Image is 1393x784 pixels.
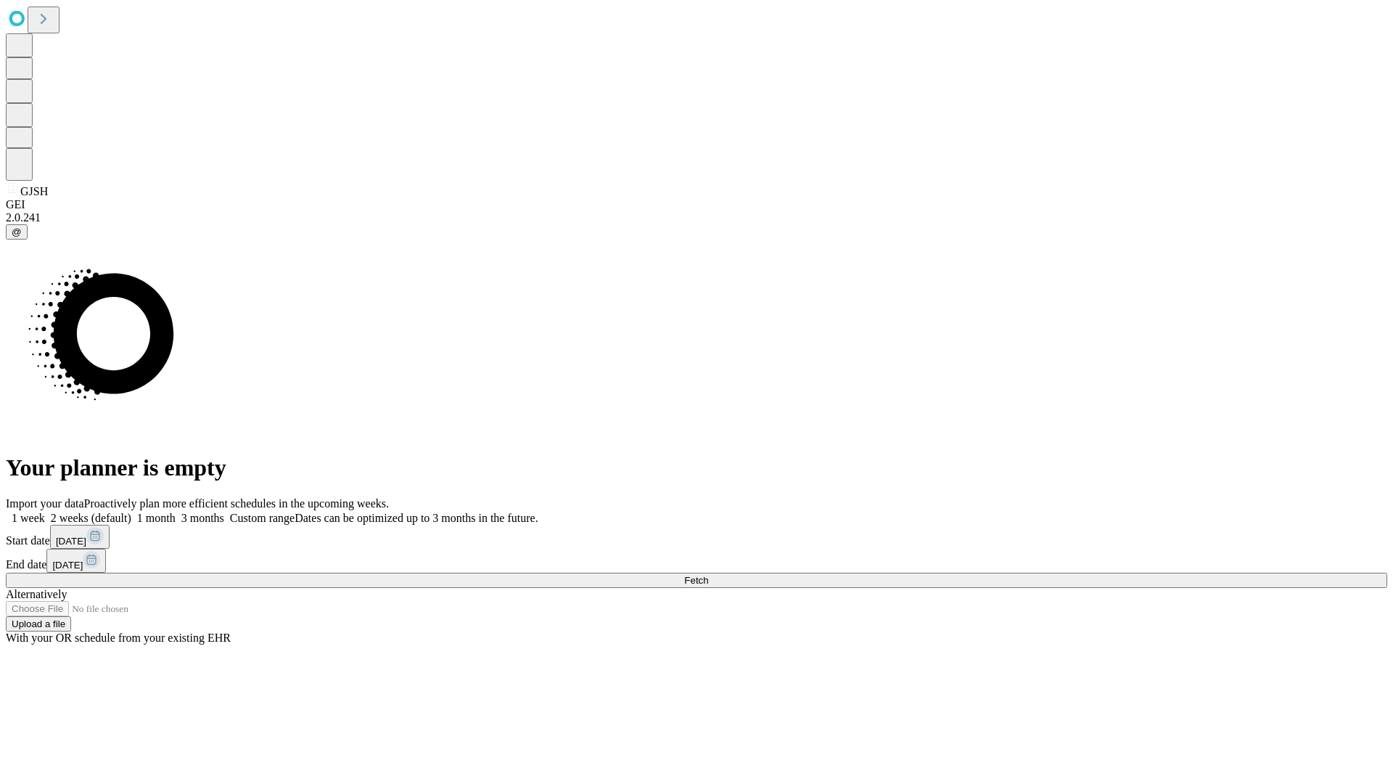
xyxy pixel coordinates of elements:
span: Import your data [6,497,84,510]
button: Fetch [6,573,1387,588]
span: 3 months [181,512,224,524]
span: 2 weeks (default) [51,512,131,524]
span: @ [12,226,22,237]
div: Start date [6,525,1387,549]
span: [DATE] [56,536,86,547]
span: 1 month [137,512,176,524]
div: GEI [6,198,1387,211]
span: 1 week [12,512,45,524]
button: [DATE] [46,549,106,573]
span: Dates can be optimized up to 3 months in the future. [295,512,538,524]
button: [DATE] [50,525,110,549]
span: Alternatively [6,588,67,600]
button: @ [6,224,28,240]
div: 2.0.241 [6,211,1387,224]
span: Fetch [684,575,708,586]
span: Custom range [230,512,295,524]
span: Proactively plan more efficient schedules in the upcoming weeks. [84,497,389,510]
button: Upload a file [6,616,71,632]
div: End date [6,549,1387,573]
span: GJSH [20,185,48,197]
h1: Your planner is empty [6,454,1387,481]
span: [DATE] [52,560,83,571]
span: With your OR schedule from your existing EHR [6,632,231,644]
